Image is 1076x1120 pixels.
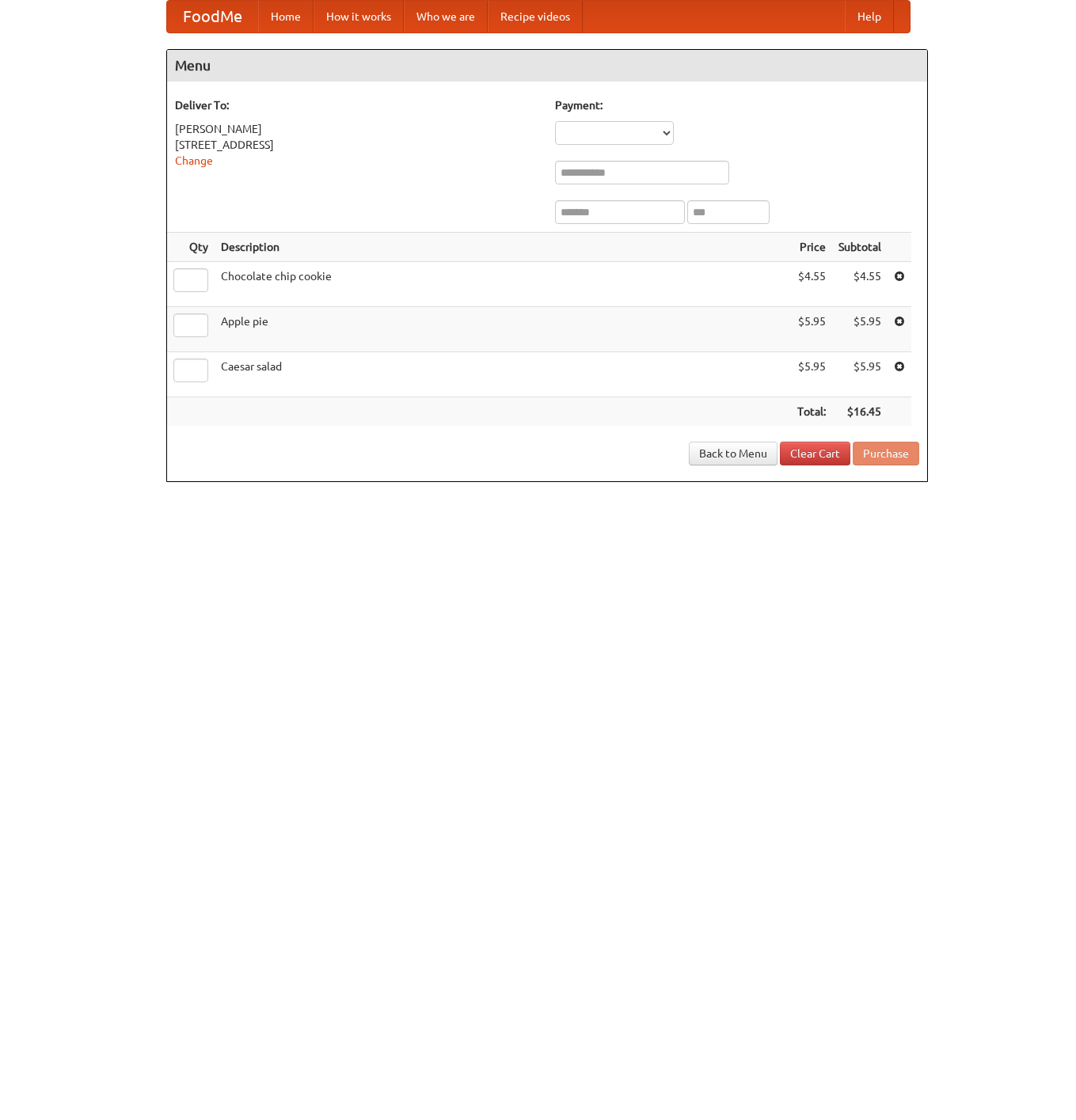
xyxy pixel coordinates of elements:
[258,1,314,32] a: Home
[791,307,832,352] td: $5.95
[175,97,539,113] h5: Deliver To:
[175,121,539,137] div: [PERSON_NAME]
[832,262,888,307] td: $4.55
[853,442,919,465] button: Purchase
[167,233,215,262] th: Qty
[314,1,404,32] a: How it works
[780,442,850,465] a: Clear Cart
[215,352,791,397] td: Caesar salad
[215,262,791,307] td: Chocolate chip cookie
[832,352,888,397] td: $5.95
[488,1,583,32] a: Recipe videos
[832,397,888,427] th: $16.45
[555,97,919,113] h5: Payment:
[791,397,832,427] th: Total:
[404,1,488,32] a: Who we are
[215,307,791,352] td: Apple pie
[791,233,832,262] th: Price
[175,137,539,153] div: [STREET_ADDRESS]
[689,442,778,465] a: Back to Menu
[791,352,832,397] td: $5.95
[832,233,888,262] th: Subtotal
[167,50,927,82] h4: Menu
[845,1,894,32] a: Help
[791,262,832,307] td: $4.55
[215,233,791,262] th: Description
[832,307,888,352] td: $5.95
[175,154,213,167] a: Change
[167,1,258,32] a: FoodMe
